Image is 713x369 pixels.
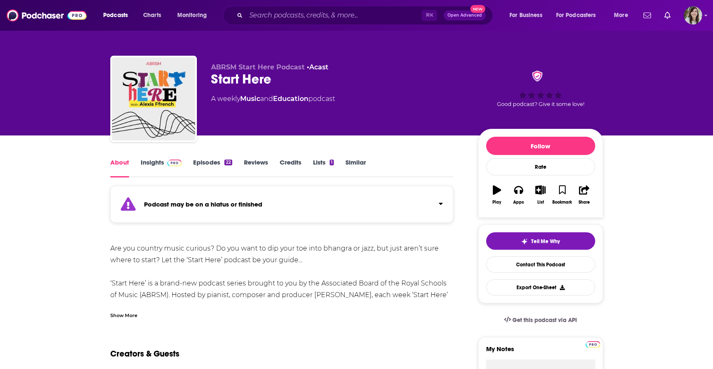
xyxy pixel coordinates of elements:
a: Show notifications dropdown [661,8,674,22]
span: Good podcast? Give it some love! [497,101,584,107]
button: Bookmark [552,180,573,210]
button: open menu [608,9,638,22]
button: open menu [551,9,608,22]
span: ⌘ K [422,10,437,21]
img: Podchaser - Follow, Share and Rate Podcasts [7,7,87,23]
div: Apps [513,200,524,205]
button: Show profile menu [684,6,702,25]
a: Charts [138,9,166,22]
a: Music [240,95,260,103]
button: open menu [504,9,553,22]
button: Export One-Sheet [486,279,595,295]
div: Search podcasts, credits, & more... [231,6,501,25]
div: verified BadgeGood podcast? Give it some love! [478,63,603,115]
a: Get this podcast via API [497,310,584,330]
div: Share [579,200,590,205]
button: open menu [171,9,218,22]
button: open menu [97,9,139,22]
img: Podchaser Pro [586,341,600,348]
span: Monitoring [177,10,207,21]
a: Similar [345,158,366,177]
input: Search podcasts, credits, & more... [246,9,422,22]
span: Tell Me Why [531,238,560,245]
a: InsightsPodchaser Pro [141,158,182,177]
span: New [470,5,485,13]
a: Episodes22 [193,158,232,177]
div: Play [492,200,501,205]
div: A weekly podcast [211,94,335,104]
button: Follow [486,137,595,155]
span: • [307,63,328,71]
strong: Podcast may be on a hiatus or finished [144,200,262,208]
span: and [260,95,273,103]
a: Lists1 [313,158,334,177]
a: Credits [280,158,301,177]
span: Get this podcast via API [512,317,577,324]
a: Contact This Podcast [486,256,595,273]
span: For Podcasters [556,10,596,21]
div: Bookmark [552,200,572,205]
button: Apps [508,180,529,210]
section: Click to expand status details [110,191,454,223]
a: Pro website [586,340,600,348]
img: verified Badge [529,71,545,81]
img: Start Here [112,57,195,140]
button: Share [573,180,595,210]
span: ABRSM Start Here Podcast [211,63,305,71]
a: About [110,158,129,177]
img: tell me why sparkle [521,238,528,245]
div: 22 [224,160,232,165]
button: tell me why sparkleTell Me Why [486,232,595,250]
label: My Notes [486,345,595,359]
div: List [537,200,544,205]
button: List [529,180,551,210]
div: Rate [486,158,595,175]
span: Logged in as devinandrade [684,6,702,25]
a: Acast [309,63,328,71]
img: User Profile [684,6,702,25]
button: Play [486,180,508,210]
a: Reviews [244,158,268,177]
h2: Creators & Guests [110,349,179,359]
div: 1 [330,160,334,165]
a: Show notifications dropdown [640,8,654,22]
img: Podchaser Pro [167,160,182,166]
span: For Business [509,10,542,21]
a: Education [273,95,308,103]
span: Podcasts [103,10,128,21]
span: More [614,10,628,21]
span: Open Advanced [447,13,482,17]
button: Open AdvancedNew [444,10,486,20]
span: Charts [143,10,161,21]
